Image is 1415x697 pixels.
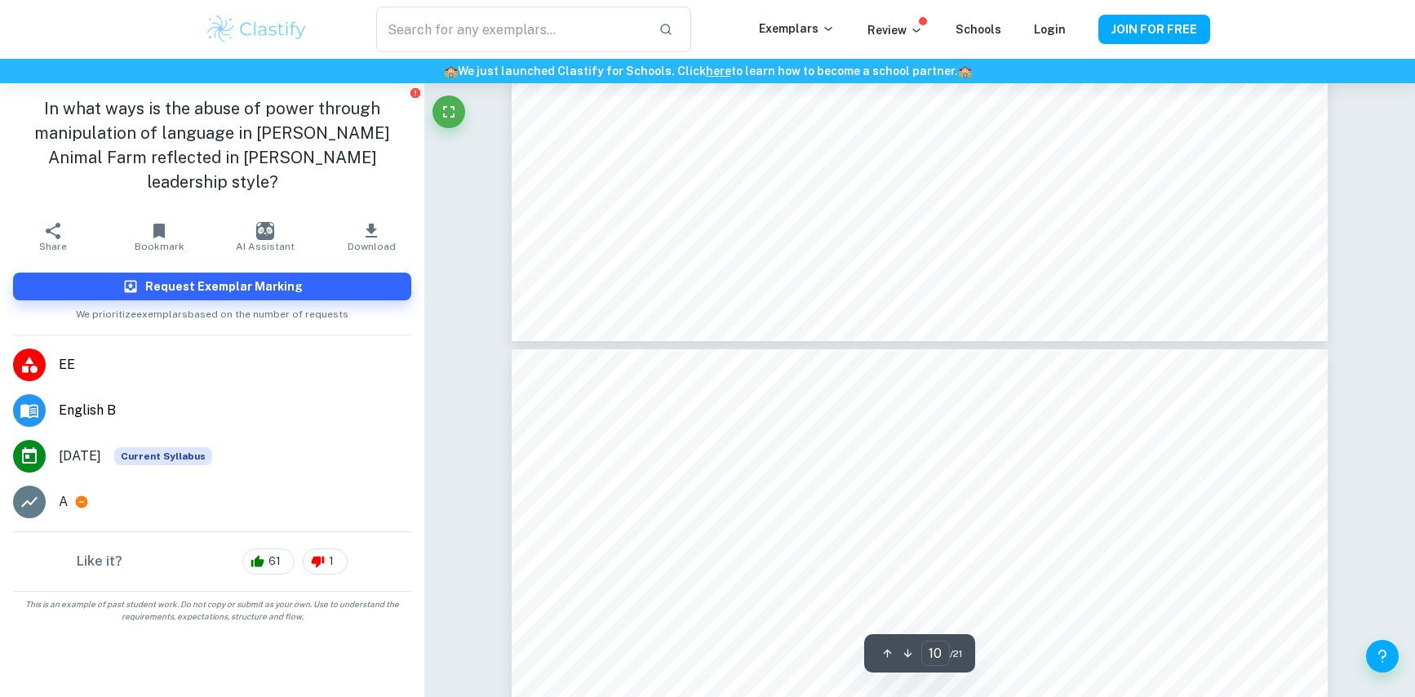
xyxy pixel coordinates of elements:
button: Fullscreen [432,95,465,128]
span: [DATE] [59,446,101,466]
h6: We just launched Clastify for Schools. Click to learn how to become a school partner. [3,62,1412,80]
p: A [59,492,68,512]
span: AI Assistant [236,241,295,252]
span: / 21 [950,646,962,661]
span: 🏫 [958,64,972,78]
div: 1 [303,548,348,575]
span: EE [59,355,411,375]
input: Search for any exemplars... [376,7,645,52]
span: Bookmark [135,241,184,252]
h6: Request Exemplar Marking [145,277,303,295]
button: Bookmark [106,214,212,260]
a: Login [1034,23,1066,36]
button: Help and Feedback [1366,640,1399,673]
span: 1 [320,553,343,570]
button: Download [318,214,424,260]
span: This is an example of past student work. Do not copy or submit as your own. Use to understand the... [7,598,418,623]
p: Exemplars [759,20,835,38]
a: Schools [956,23,1001,36]
button: Report issue [409,87,421,99]
span: Download [348,241,396,252]
h6: Like it? [77,552,122,571]
span: 🏫 [444,64,458,78]
span: We prioritize exemplars based on the number of requests [76,300,348,322]
span: 61 [259,553,290,570]
span: English B [59,401,411,420]
p: Review [867,21,923,39]
button: JOIN FOR FREE [1098,15,1210,44]
div: This exemplar is based on the current syllabus. Feel free to refer to it for inspiration/ideas wh... [114,447,212,465]
div: 61 [242,548,295,575]
button: AI Assistant [212,214,318,260]
button: Request Exemplar Marking [13,273,411,300]
h1: In what ways is the abuse of power through manipulation of language in [PERSON_NAME] Animal Farm ... [13,96,411,194]
span: Share [39,241,67,252]
a: here [706,64,731,78]
img: AI Assistant [256,222,274,240]
span: Current Syllabus [114,447,212,465]
img: Clastify logo [205,13,308,46]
